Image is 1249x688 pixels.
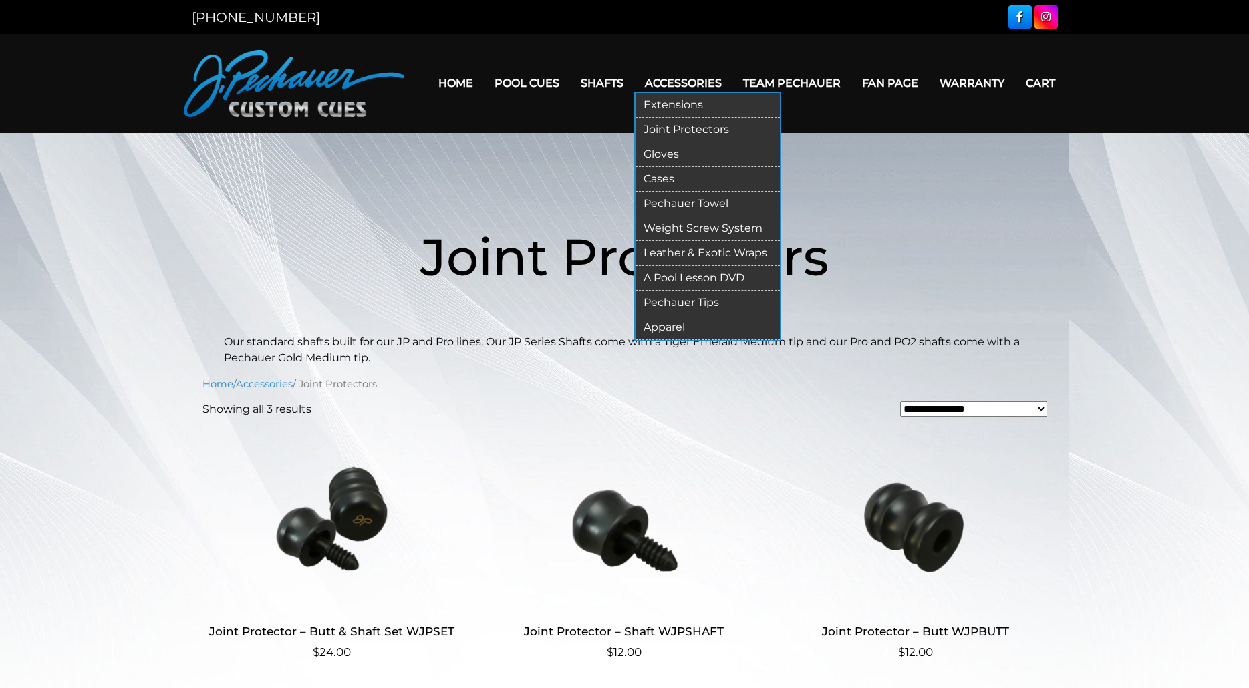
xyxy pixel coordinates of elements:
[202,619,462,644] h2: Joint Protector – Butt & Shaft Set WJPSET
[494,619,754,644] h2: Joint Protector – Shaft WJPSHAFT
[636,167,780,192] a: Cases
[202,428,462,661] a: Joint Protector – Butt & Shaft Set WJPSET $24.00
[636,266,780,291] a: A Pool Lesson DVD
[420,226,829,288] span: Joint Protectors
[202,377,1047,391] nav: Breadcrumb
[636,142,780,167] a: Gloves
[786,428,1046,609] img: Joint Protector - Butt WJPBUTT
[786,428,1046,661] a: Joint Protector – Butt WJPBUTT $12.00
[202,378,233,390] a: Home
[732,66,851,100] a: Team Pechauer
[607,645,642,659] bdi: 12.00
[898,645,905,659] span: $
[313,645,351,659] bdi: 24.00
[1015,66,1066,100] a: Cart
[202,428,462,609] img: Joint Protector - Butt & Shaft Set WJPSET
[636,216,780,241] a: Weight Screw System
[636,315,780,340] a: Apparel
[786,619,1046,644] h2: Joint Protector – Butt WJPBUTT
[636,291,780,315] a: Pechauer Tips
[929,66,1015,100] a: Warranty
[236,378,293,390] a: Accessories
[851,66,929,100] a: Fan Page
[570,66,634,100] a: Shafts
[494,428,754,661] a: Joint Protector – Shaft WJPSHAFT $12.00
[192,9,320,25] a: [PHONE_NUMBER]
[202,401,311,417] p: Showing all 3 results
[428,66,484,100] a: Home
[900,401,1047,417] select: Shop order
[224,334,1026,366] p: Our standard shafts built for our JP and Pro lines. Our JP Series Shafts come with a Tiger Emeral...
[184,50,404,117] img: Pechauer Custom Cues
[636,93,780,118] a: Extensions
[484,66,570,100] a: Pool Cues
[494,428,754,609] img: Joint Protector - Shaft WJPSHAFT
[636,192,780,216] a: Pechauer Towel
[898,645,933,659] bdi: 12.00
[313,645,319,659] span: $
[634,66,732,100] a: Accessories
[636,241,780,266] a: Leather & Exotic Wraps
[636,118,780,142] a: Joint Protectors
[607,645,613,659] span: $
